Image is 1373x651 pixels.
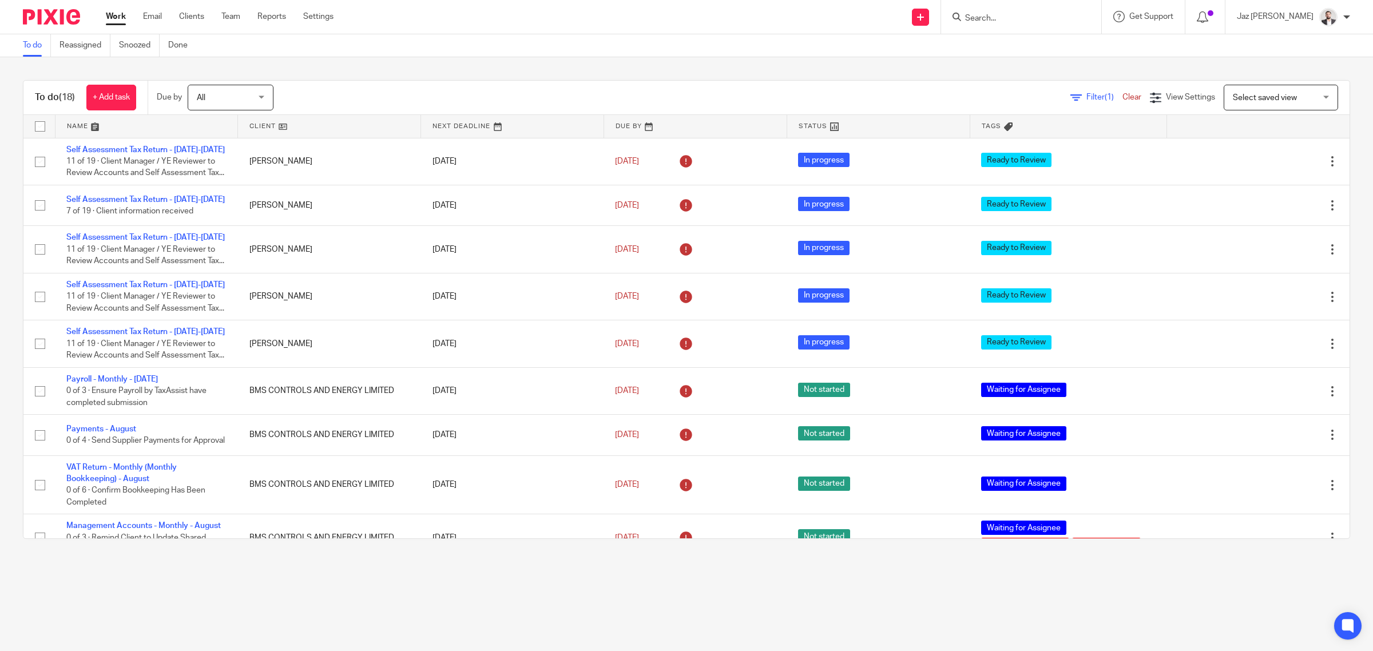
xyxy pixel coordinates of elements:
a: Clients [179,11,204,22]
span: 0 of 3 · Ensure Payroll by TaxAssist have completed submission [66,387,207,407]
a: Done [168,34,196,57]
td: BMS CONTROLS AND ENERGY LIMITED [238,455,421,514]
td: BMS CONTROLS AND ENERGY LIMITED [238,367,421,414]
a: Reassigned [59,34,110,57]
span: View Settings [1166,93,1215,101]
p: Due by [157,92,182,103]
a: Settings [303,11,334,22]
td: [PERSON_NAME] [238,185,421,225]
span: Not started [798,383,850,397]
img: Pixie [23,9,80,25]
span: HIGH PRIORITY! [1072,538,1141,552]
td: [DATE] [421,415,604,455]
span: In progress [798,153,850,167]
td: [DATE] [421,320,604,367]
td: [DATE] [421,367,604,414]
a: Clear [1122,93,1141,101]
p: Jaz [PERSON_NAME] [1237,11,1314,22]
span: Waiting for Assignee [981,426,1066,440]
span: [DATE] [615,534,639,542]
h1: To do [35,92,75,104]
td: [DATE] [421,226,604,273]
span: [DATE] [615,481,639,489]
span: In progress [798,241,850,255]
span: (1) [1105,93,1114,101]
a: Payments - August [66,425,136,433]
span: [DATE] [615,387,639,395]
a: Self Assessment Tax Return - [DATE]-[DATE] [66,233,225,241]
a: Self Assessment Tax Return - [DATE]-[DATE] [66,328,225,336]
td: [DATE] [421,514,604,561]
span: 11 of 19 · Client Manager / YE Reviewer to Review Accounts and Self Assessment Tax... [66,245,224,265]
td: [DATE] [421,138,604,185]
td: BMS CONTROLS AND ENERGY LIMITED [238,415,421,455]
td: [PERSON_NAME] [238,320,421,367]
span: In progress [798,335,850,350]
a: Snoozed [119,34,160,57]
td: [PERSON_NAME] [238,226,421,273]
span: 0 of 4 · Send Supplier Payments for Approval [66,437,225,445]
span: Ready to Review [981,153,1051,167]
span: [DATE] [615,157,639,165]
span: Not started [798,529,850,543]
td: [DATE] [421,273,604,320]
span: Waiting for Assignee [981,521,1066,535]
span: [DATE] [615,201,639,209]
a: To do [23,34,51,57]
span: Waiting for Assignee [981,383,1066,397]
a: Team [221,11,240,22]
td: [PERSON_NAME] [238,273,421,320]
span: [DATE] [615,340,639,348]
span: Ready to Review [981,197,1051,211]
td: [DATE] [421,185,604,225]
a: Self Assessment Tax Return - [DATE]-[DATE] [66,281,225,289]
a: + Add task [86,85,136,110]
span: Records Outstanding [981,538,1069,552]
span: Ready to Review [981,288,1051,303]
td: BMS CONTROLS AND ENERGY LIMITED [238,514,421,561]
span: [DATE] [615,292,639,300]
a: Payroll - Monthly - [DATE] [66,375,158,383]
span: Not started [798,477,850,491]
span: 11 of 19 · Client Manager / YE Reviewer to Review Accounts and Self Assessment Tax... [66,340,224,360]
a: VAT Return - Monthly (Monthly Bookkeeping) - August [66,463,177,483]
span: Ready to Review [981,335,1051,350]
span: 11 of 19 · Client Manager / YE Reviewer to Review Accounts and Self Assessment Tax... [66,157,224,177]
input: Search [964,14,1067,24]
span: Get Support [1129,13,1173,21]
span: 0 of 6 · Confirm Bookkeeping Has Been Completed [66,487,205,507]
a: Reports [257,11,286,22]
span: Not started [798,426,850,440]
span: Ready to Review [981,241,1051,255]
span: In progress [798,288,850,303]
span: Tags [982,123,1001,129]
td: [PERSON_NAME] [238,138,421,185]
span: In progress [798,197,850,211]
a: Email [143,11,162,22]
span: All [197,94,205,102]
span: [DATE] [615,431,639,439]
span: Filter [1086,93,1122,101]
td: [DATE] [421,455,604,514]
a: Work [106,11,126,22]
img: 48292-0008-compressed%20square.jpg [1319,8,1338,26]
span: Select saved view [1233,94,1297,102]
a: Management Accounts - Monthly - August [66,522,221,530]
span: 0 of 3 · Remind Client to Update Shared Google Spreadsheet (If Applicable) [66,534,206,554]
span: Waiting for Assignee [981,477,1066,491]
span: 7 of 19 · Client information received [66,207,193,215]
span: [DATE] [615,245,639,253]
span: 11 of 19 · Client Manager / YE Reviewer to Review Accounts and Self Assessment Tax... [66,292,224,312]
a: Self Assessment Tax Return - [DATE]-[DATE] [66,146,225,154]
a: Self Assessment Tax Return - [DATE]-[DATE] [66,196,225,204]
span: (18) [59,93,75,102]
